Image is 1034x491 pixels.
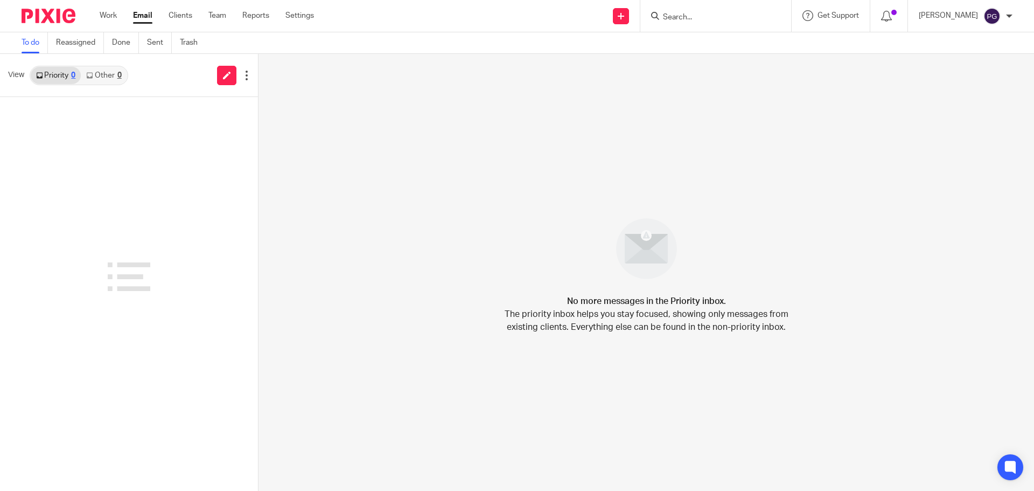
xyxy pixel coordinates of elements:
[100,10,117,21] a: Work
[818,12,859,19] span: Get Support
[81,67,127,84] a: Other0
[567,295,726,308] h4: No more messages in the Priority inbox.
[169,10,192,21] a: Clients
[56,32,104,53] a: Reassigned
[22,9,75,23] img: Pixie
[919,10,978,21] p: [PERSON_NAME]
[504,308,789,334] p: The priority inbox helps you stay focused, showing only messages from existing clients. Everythin...
[22,32,48,53] a: To do
[609,211,684,286] img: image
[285,10,314,21] a: Settings
[242,10,269,21] a: Reports
[662,13,759,23] input: Search
[180,32,206,53] a: Trash
[133,10,152,21] a: Email
[208,10,226,21] a: Team
[112,32,139,53] a: Done
[117,72,122,79] div: 0
[983,8,1001,25] img: svg%3E
[31,67,81,84] a: Priority0
[147,32,172,53] a: Sent
[71,72,75,79] div: 0
[8,70,24,81] span: View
